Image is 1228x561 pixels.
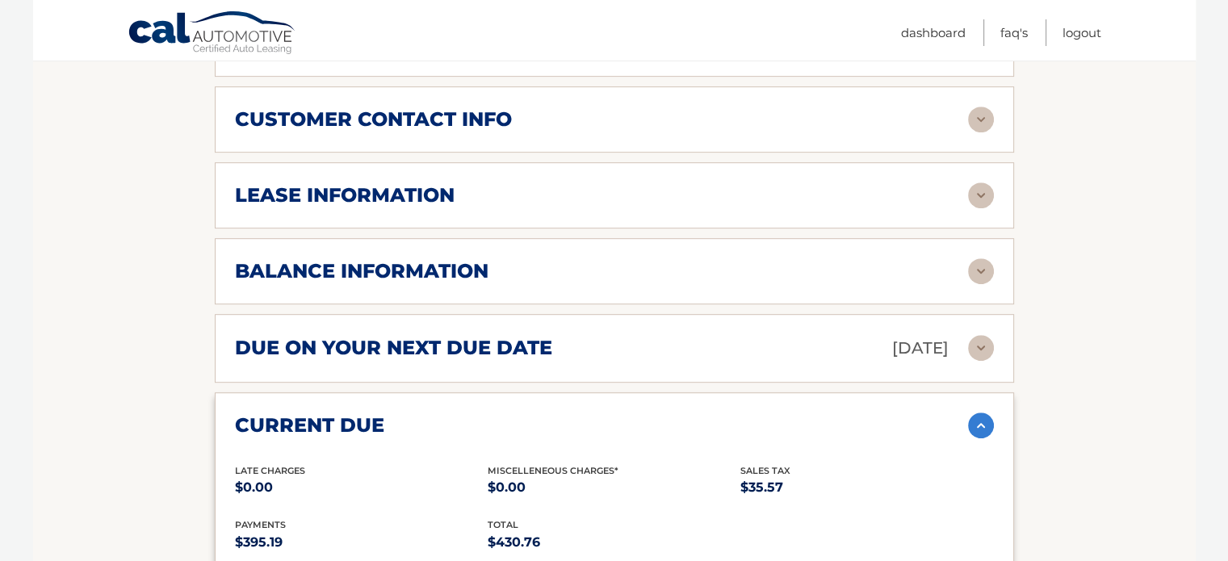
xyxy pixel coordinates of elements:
span: total [488,519,518,530]
p: $35.57 [740,476,993,499]
a: Logout [1062,19,1101,46]
img: accordion-active.svg [968,412,994,438]
p: $430.76 [488,531,740,554]
p: $395.19 [235,531,488,554]
h2: current due [235,413,384,437]
a: Cal Automotive [128,10,297,57]
img: accordion-rest.svg [968,107,994,132]
img: accordion-rest.svg [968,258,994,284]
p: [DATE] [892,334,949,362]
img: accordion-rest.svg [968,182,994,208]
h2: balance information [235,259,488,283]
p: $0.00 [488,476,740,499]
span: Miscelleneous Charges* [488,465,618,476]
span: payments [235,519,286,530]
a: FAQ's [1000,19,1028,46]
h2: lease information [235,183,455,207]
h2: customer contact info [235,107,512,132]
span: Late Charges [235,465,305,476]
h2: due on your next due date [235,336,552,360]
span: Sales Tax [740,465,790,476]
p: $0.00 [235,476,488,499]
a: Dashboard [901,19,966,46]
img: accordion-rest.svg [968,335,994,361]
